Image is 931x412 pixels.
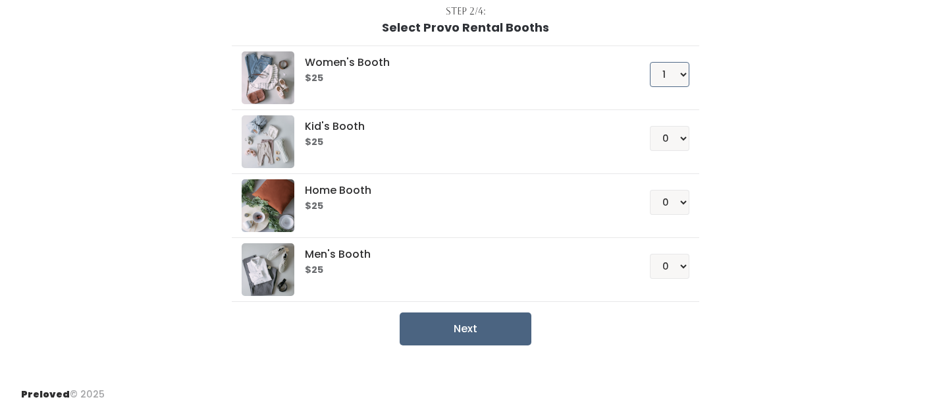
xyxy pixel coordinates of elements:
img: preloved logo [242,115,294,168]
h5: Home Booth [305,185,618,196]
img: preloved logo [242,51,294,104]
div: © 2025 [21,377,105,401]
h5: Men's Booth [305,249,618,260]
img: preloved logo [242,243,294,296]
div: Step 2/4: [446,5,486,18]
button: Next [400,312,531,345]
h1: Select Provo Rental Booths [382,21,549,34]
span: Preloved [21,388,70,401]
h6: $25 [305,73,618,84]
h6: $25 [305,137,618,148]
h5: Kid's Booth [305,121,618,132]
h6: $25 [305,201,618,212]
img: preloved logo [242,179,294,232]
h5: Women's Booth [305,57,618,69]
h6: $25 [305,265,618,276]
